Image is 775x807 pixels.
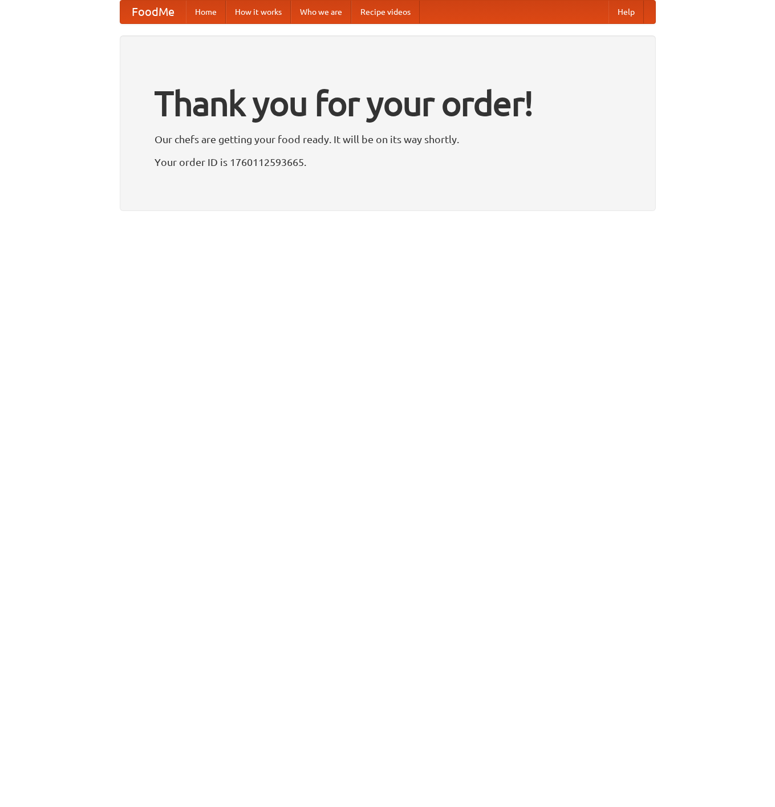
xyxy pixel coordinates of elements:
a: Who we are [291,1,351,23]
a: Recipe videos [351,1,420,23]
p: Your order ID is 1760112593665. [155,153,621,171]
a: FoodMe [120,1,186,23]
a: Home [186,1,226,23]
a: Help [608,1,644,23]
p: Our chefs are getting your food ready. It will be on its way shortly. [155,131,621,148]
a: How it works [226,1,291,23]
h1: Thank you for your order! [155,76,621,131]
